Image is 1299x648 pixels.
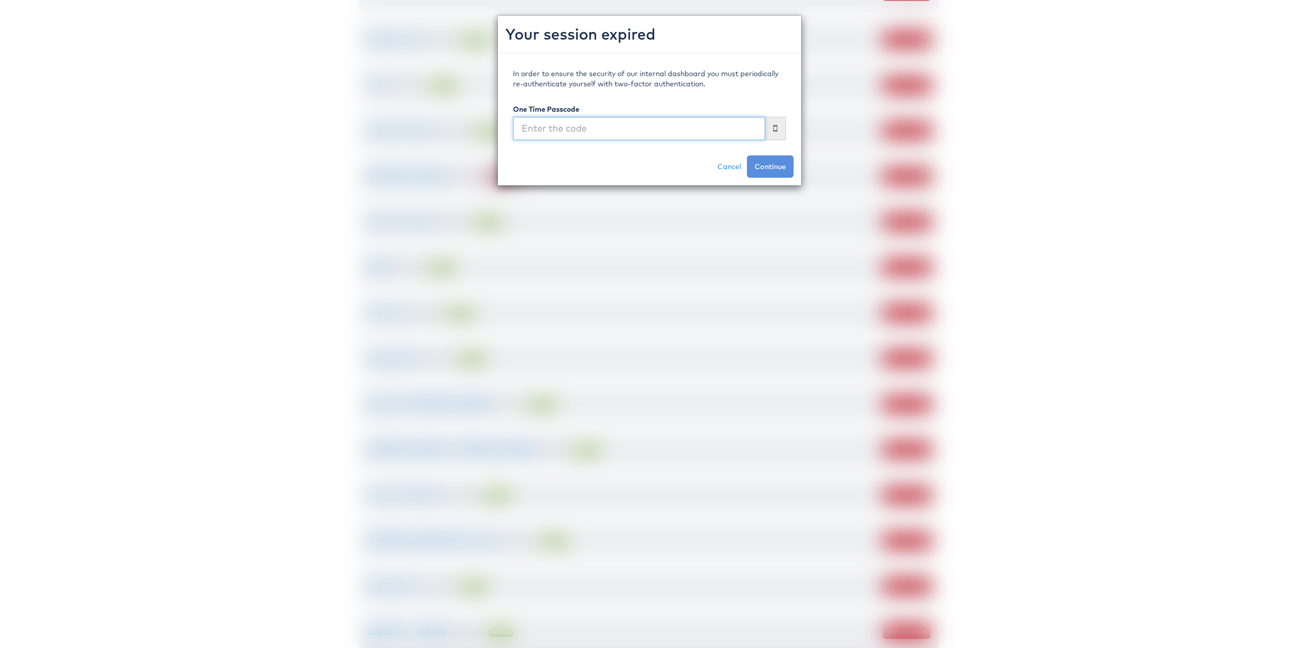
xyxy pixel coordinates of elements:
button: Continue [747,155,794,178]
input: Enter the code [513,117,765,140]
p: In order to ensure the security of our internal dashboard you must periodically re-authenticate y... [513,69,786,89]
a: Cancel [711,155,747,178]
h2: Your session expired [505,23,794,45]
label: One Time Passcode [513,104,579,114]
